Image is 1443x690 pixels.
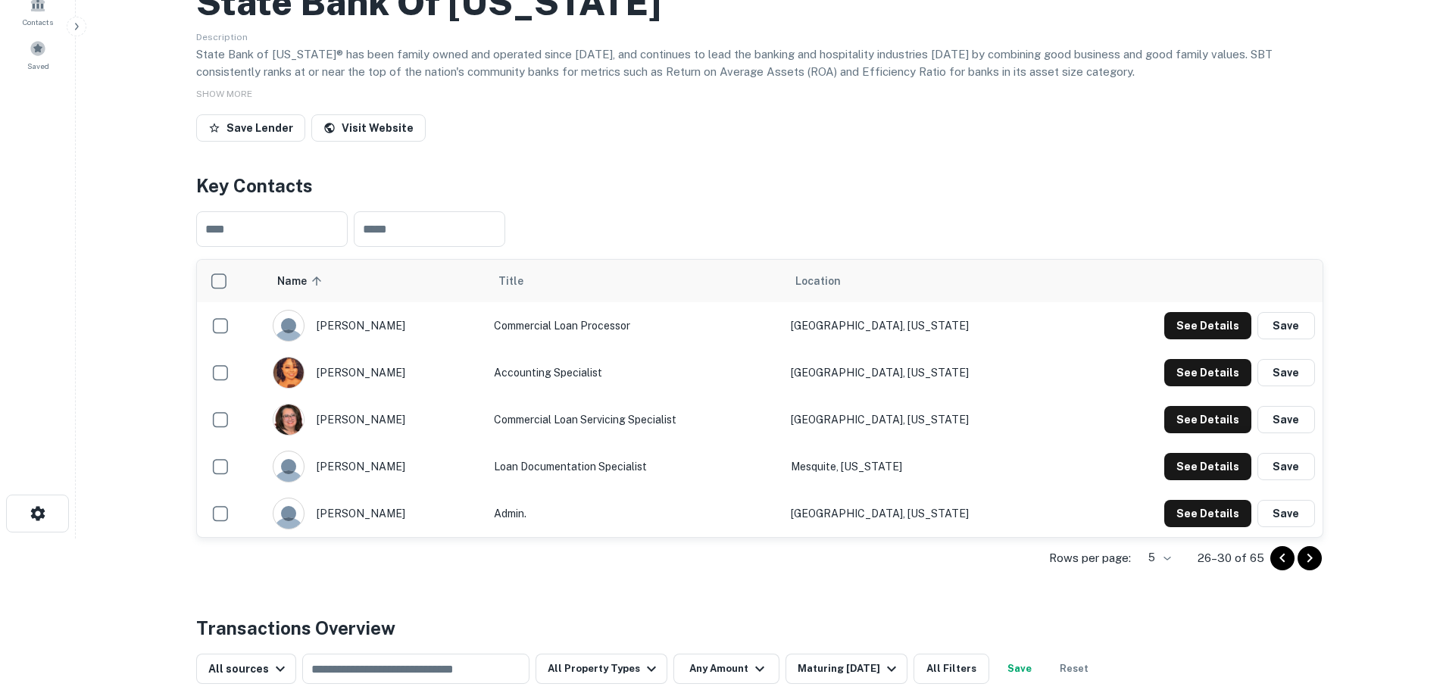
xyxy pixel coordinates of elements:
[1164,500,1251,527] button: See Details
[498,272,543,290] span: Title
[196,114,305,142] button: Save Lender
[27,60,49,72] span: Saved
[1050,654,1098,684] button: Reset
[1298,546,1322,570] button: Go to next page
[273,404,479,436] div: [PERSON_NAME]
[273,498,304,529] img: 9c8pery4andzj6ohjkjp54ma2
[273,311,304,341] img: 9c8pery4andzj6ohjkjp54ma2
[486,490,783,537] td: Admin.
[23,16,53,28] span: Contacts
[1257,453,1315,480] button: Save
[196,614,395,642] h4: Transactions Overview
[273,498,479,529] div: [PERSON_NAME]
[783,260,1073,302] th: Location
[273,310,479,342] div: [PERSON_NAME]
[196,172,1323,199] h4: Key Contacts
[273,451,479,482] div: [PERSON_NAME]
[1257,312,1315,339] button: Save
[536,654,667,684] button: All Property Types
[5,34,71,75] a: Saved
[795,272,841,290] span: Location
[196,45,1323,81] p: State Bank of [US_STATE]® has been family owned and operated since [DATE], and continues to lead ...
[673,654,779,684] button: Any Amount
[783,490,1073,537] td: [GEOGRAPHIC_DATA], [US_STATE]
[311,114,426,142] a: Visit Website
[783,443,1073,490] td: Mesquite, [US_STATE]
[1257,500,1315,527] button: Save
[995,654,1044,684] button: Save your search to get updates of matches that match your search criteria.
[1049,549,1131,567] p: Rows per page:
[1257,406,1315,433] button: Save
[486,349,783,396] td: Accounting Specialist
[486,302,783,349] td: Commercial Loan Processor
[1164,453,1251,480] button: See Details
[1137,547,1173,569] div: 5
[486,443,783,490] td: Loan Documentation Specialist
[265,260,487,302] th: Name
[783,349,1073,396] td: [GEOGRAPHIC_DATA], [US_STATE]
[798,660,901,678] div: Maturing [DATE]
[1164,312,1251,339] button: See Details
[273,357,479,389] div: [PERSON_NAME]
[486,396,783,443] td: Commercial Loan Servicing Specialist
[196,32,248,42] span: Description
[786,654,907,684] button: Maturing [DATE]
[1198,549,1264,567] p: 26–30 of 65
[486,260,783,302] th: Title
[196,654,296,684] button: All sources
[1164,359,1251,386] button: See Details
[273,404,304,435] img: 1718212812251
[196,89,252,99] span: SHOW MORE
[1257,359,1315,386] button: Save
[1367,569,1443,642] iframe: Chat Widget
[273,451,304,482] img: 9c8pery4andzj6ohjkjp54ma2
[208,660,289,678] div: All sources
[273,357,304,388] img: 1630954635367
[914,654,989,684] button: All Filters
[1164,406,1251,433] button: See Details
[277,272,326,290] span: Name
[1270,546,1295,570] button: Go to previous page
[783,396,1073,443] td: [GEOGRAPHIC_DATA], [US_STATE]
[783,302,1073,349] td: [GEOGRAPHIC_DATA], [US_STATE]
[197,260,1323,537] div: scrollable content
